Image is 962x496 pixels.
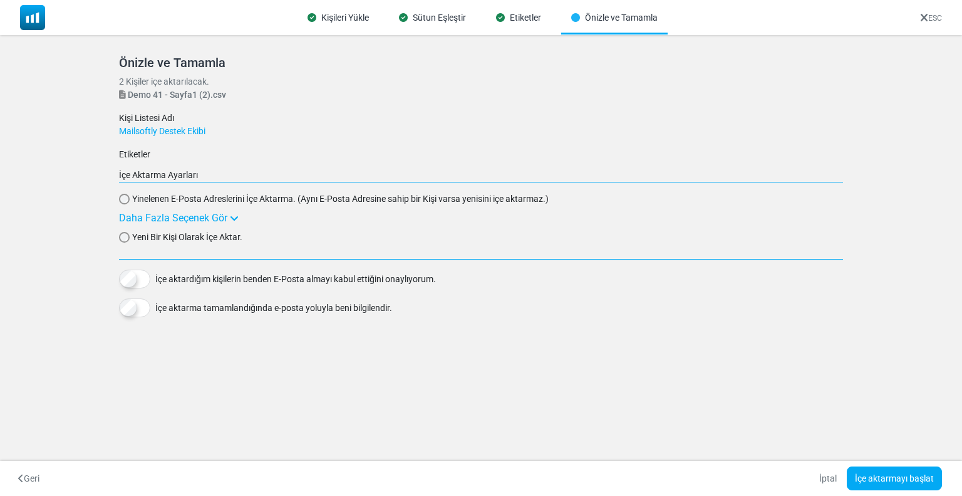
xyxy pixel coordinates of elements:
div: Kişileri Yükle [297,1,379,34]
div: Etiketler [486,1,551,34]
label: Kişi Listesi Adı [119,112,174,125]
span: Yinelenen E-Posta Adreslerini İçe Aktarma. (Aynı E-Posta Adresine sahip bir Kişi varsa yenisini i... [132,193,549,206]
span: İçe aktardığım kişilerin benden E-Posta almayı kabul ettiğini onaylıyorum. [155,273,436,286]
h5: Önizle ve Tamamla [119,55,842,70]
div: Mailsoftly Destek Ekibi [119,125,842,138]
button: İçe aktarmayı başlat [847,467,942,490]
div: Sütun Eşleştir [389,1,476,34]
a: İptal [811,467,845,490]
div: Önizle ve Tamamla [561,1,668,34]
span: Demo 41 - Sayfa1 (2).csv [128,90,226,100]
button: Geri [10,467,48,490]
p: 2 Kişiler içe aktarılacak. [119,75,842,88]
span: İçe aktarma tamamlandığında e-posta yoluyla beni bilgilendir. [155,302,392,315]
label: Etiketler [119,148,150,161]
span: Yeni Bir Kişi Olarak İçe Aktar. [132,231,242,244]
label: İçe Aktarma Ayarları [119,169,198,182]
img: mailsoftly_icon_blue_white.svg [20,5,45,30]
div: Daha Fazla Seçenek Gör [119,211,842,226]
a: ESC [920,14,942,23]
